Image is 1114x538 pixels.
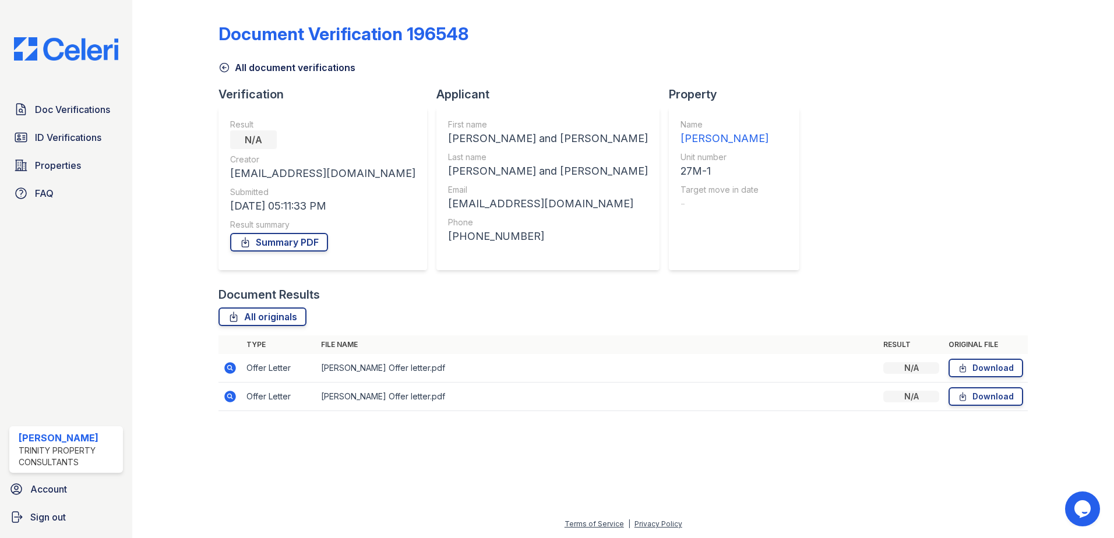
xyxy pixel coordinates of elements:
[448,184,648,196] div: Email
[1065,491,1102,526] iframe: chat widget
[230,130,277,149] div: N/A
[9,126,123,149] a: ID Verifications
[669,86,809,102] div: Property
[681,151,768,163] div: Unit number
[230,119,415,130] div: Result
[949,359,1023,377] a: Download
[5,37,128,61] img: CE_Logo_Blue-a8612792a0a2168367f1c8372b55b34899dd931a85d93a1a3d3e32e68fde9ad4.png
[448,217,648,228] div: Phone
[316,383,879,411] td: [PERSON_NAME] Offer letter.pdf
[5,505,128,529] a: Sign out
[944,335,1028,354] th: Original file
[5,477,128,501] a: Account
[230,219,415,231] div: Result summary
[448,228,648,245] div: [PHONE_NUMBER]
[242,335,316,354] th: Type
[218,61,355,75] a: All document verifications
[448,163,648,179] div: [PERSON_NAME] and [PERSON_NAME]
[35,186,54,200] span: FAQ
[218,307,306,326] a: All originals
[242,354,316,383] td: Offer Letter
[879,335,944,354] th: Result
[230,198,415,214] div: [DATE] 05:11:33 PM
[218,86,436,102] div: Verification
[230,186,415,198] div: Submitted
[436,86,669,102] div: Applicant
[681,163,768,179] div: 27M-1
[35,158,81,172] span: Properties
[316,335,879,354] th: File name
[35,130,101,144] span: ID Verifications
[9,98,123,121] a: Doc Verifications
[448,130,648,147] div: [PERSON_NAME] and [PERSON_NAME]
[19,431,118,445] div: [PERSON_NAME]
[883,391,939,402] div: N/A
[9,154,123,177] a: Properties
[230,165,415,182] div: [EMAIL_ADDRESS][DOMAIN_NAME]
[634,519,682,528] a: Privacy Policy
[30,482,67,496] span: Account
[448,119,648,130] div: First name
[681,184,768,196] div: Target move in date
[230,154,415,165] div: Creator
[19,445,118,468] div: Trinity Property Consultants
[681,119,768,147] a: Name [PERSON_NAME]
[681,196,768,212] div: -
[35,102,110,116] span: Doc Verifications
[218,23,468,44] div: Document Verification 196548
[242,383,316,411] td: Offer Letter
[681,130,768,147] div: [PERSON_NAME]
[448,151,648,163] div: Last name
[30,510,66,524] span: Sign out
[316,354,879,383] td: [PERSON_NAME] Offer letter.pdf
[883,362,939,374] div: N/A
[218,286,320,303] div: Document Results
[230,233,328,252] a: Summary PDF
[949,387,1023,406] a: Download
[565,519,624,528] a: Terms of Service
[9,182,123,205] a: FAQ
[628,519,630,528] div: |
[681,119,768,130] div: Name
[448,196,648,212] div: [EMAIL_ADDRESS][DOMAIN_NAME]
